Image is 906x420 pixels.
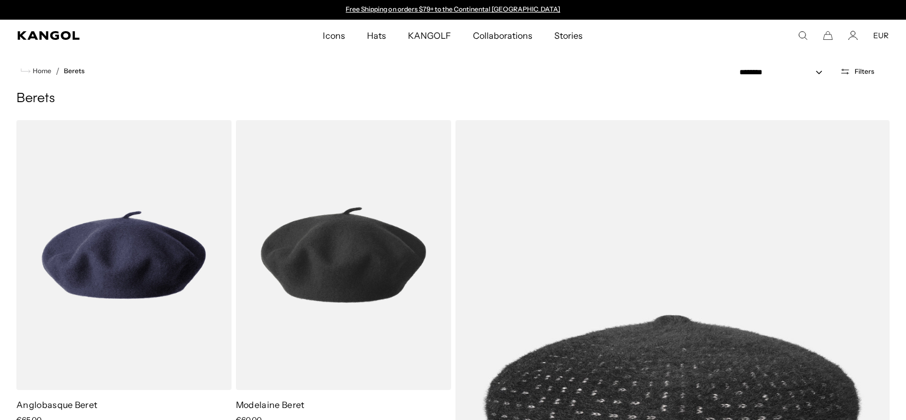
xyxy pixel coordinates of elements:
[462,20,543,51] a: Collaborations
[823,31,833,40] button: Cart
[31,67,51,75] span: Home
[236,120,451,390] img: Modelaine Beret
[341,5,566,14] slideshow-component: Announcement bar
[408,20,451,51] span: KANGOLF
[855,68,874,75] span: Filters
[21,66,51,76] a: Home
[341,5,566,14] div: Announcement
[554,20,583,51] span: Stories
[51,64,60,78] li: /
[735,67,833,78] select: Sort by: Featured
[236,399,305,410] a: Modelaine Beret
[367,20,386,51] span: Hats
[346,5,560,13] a: Free Shipping on orders $79+ to the Continental [GEOGRAPHIC_DATA]
[798,31,808,40] summary: Search here
[833,67,881,76] button: Open filters
[323,20,345,51] span: Icons
[356,20,397,51] a: Hats
[848,31,858,40] a: Account
[873,31,889,40] button: EUR
[16,91,890,107] h1: Berets
[312,20,356,51] a: Icons
[473,20,532,51] span: Collaborations
[341,5,566,14] div: 1 of 2
[64,67,85,75] a: Berets
[17,31,214,40] a: Kangol
[543,20,594,51] a: Stories
[16,120,232,390] img: Anglobasque Beret
[16,399,97,410] a: Anglobasque Beret
[397,20,462,51] a: KANGOLF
